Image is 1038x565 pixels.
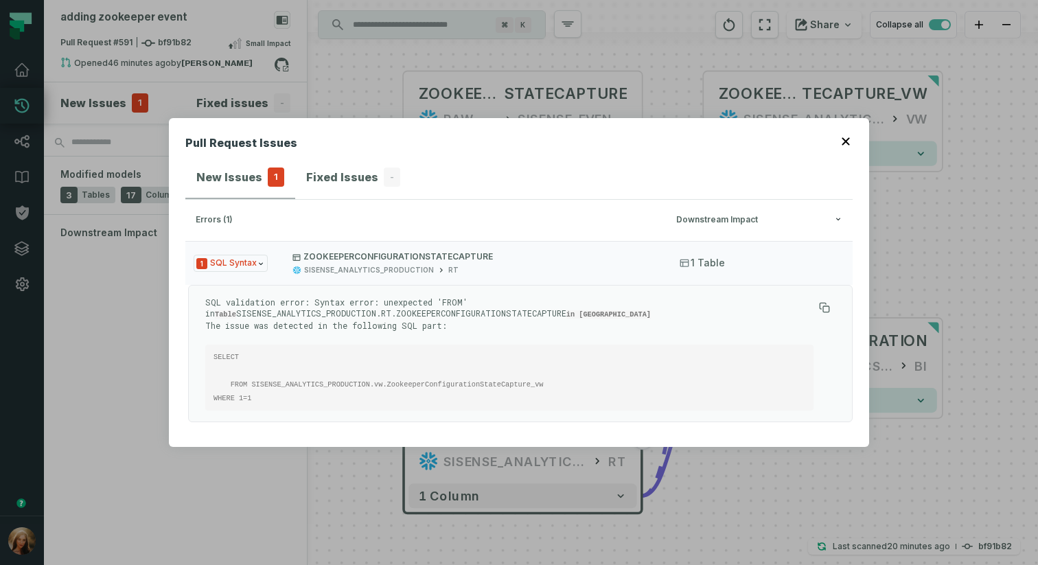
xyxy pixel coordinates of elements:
[215,310,236,319] code: Table
[185,285,853,422] div: Issue TypeZOOKEEPERCONFIGURATIONSTATECAPTURESISENSE_ANALYTICS_PRODUCTIONRT1 Table
[292,251,655,262] p: ZOOKEEPERCONFIGURATIONSTATECAPTURE
[304,265,434,275] div: SISENSE_ANALYTICS_PRODUCTION
[196,215,842,225] button: errors (1)Downstream Impact
[196,258,207,269] span: Severity
[268,168,284,187] span: 1
[566,310,651,319] code: in [GEOGRAPHIC_DATA]
[384,168,400,187] span: -
[185,135,297,157] h2: Pull Request Issues
[185,241,853,285] button: Issue TypeZOOKEEPERCONFIGURATIONSTATECAPTURESISENSE_ANALYTICS_PRODUCTIONRT1 Table
[676,215,842,225] div: Downstream Impact
[194,255,268,272] span: Issue Type
[680,256,725,270] span: 1 Table
[196,169,262,185] h4: New Issues
[205,297,814,331] p: SQL validation error: Syntax error: unexpected 'FROM' in SISENSE_ANALYTICS_PRODUCTION.RT.ZOOKEEPE...
[185,241,853,430] div: errors (1)Downstream Impact
[306,169,378,185] h4: Fixed Issues
[196,215,668,225] div: errors (1)
[214,353,544,402] code: SELECT FROM SISENSE_ANALYTICS_PRODUCTION.vw.ZookeeperConfigurationStateCapture_vw WHERE 1=1
[448,265,459,275] div: RT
